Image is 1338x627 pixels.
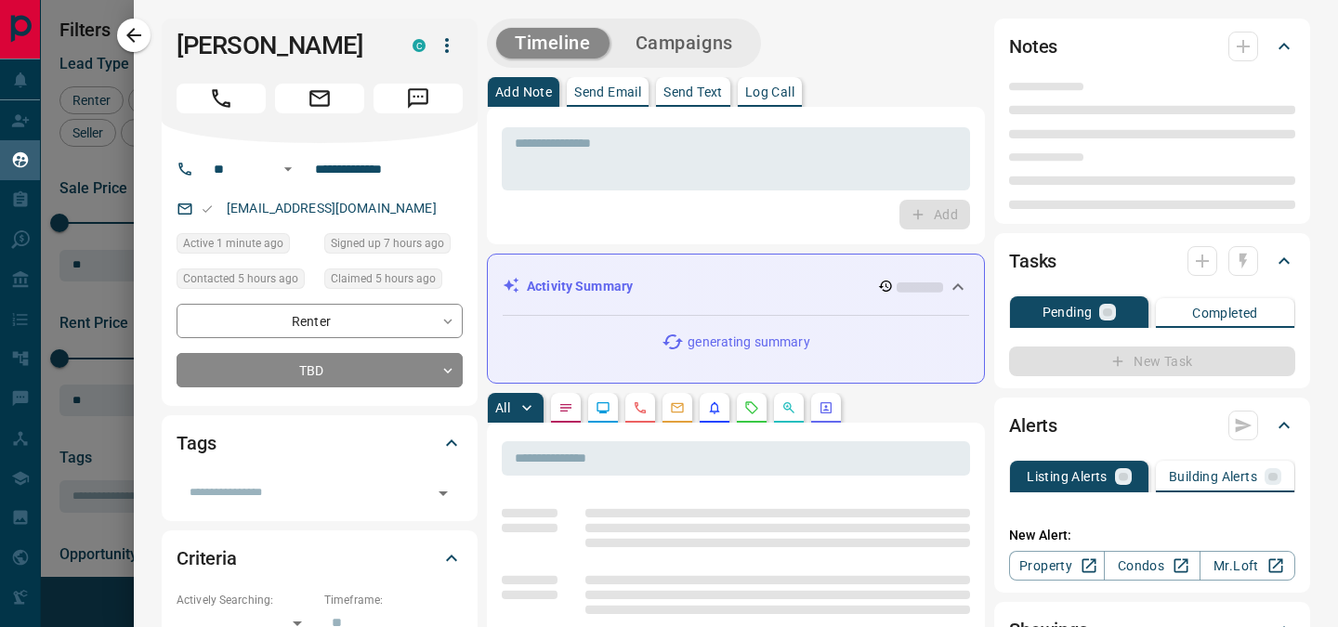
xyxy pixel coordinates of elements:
svg: Notes [558,400,573,415]
p: Send Email [574,85,641,98]
p: Completed [1192,307,1258,320]
h2: Tasks [1009,246,1056,276]
div: Sun Aug 17 2025 [177,268,315,294]
svg: Opportunities [781,400,796,415]
div: Sun Aug 17 2025 [324,268,463,294]
span: Message [374,84,463,113]
div: condos.ca [413,39,426,52]
a: Mr.Loft [1200,551,1295,581]
span: Claimed 5 hours ago [331,269,436,288]
p: Listing Alerts [1027,470,1108,483]
p: Building Alerts [1169,470,1257,483]
svg: Calls [633,400,648,415]
div: Notes [1009,24,1295,69]
a: Property [1009,551,1105,581]
div: Renter [177,304,463,338]
button: Open [430,480,456,506]
span: Signed up 7 hours ago [331,234,444,253]
p: Timeframe: [324,592,463,608]
div: Tags [177,421,463,465]
span: Contacted 5 hours ago [183,269,298,288]
div: TBD [177,353,463,387]
svg: Requests [744,400,759,415]
span: Call [177,84,266,113]
svg: Email Valid [201,202,214,216]
svg: Emails [670,400,685,415]
button: Campaigns [617,28,752,59]
div: Sun Aug 17 2025 [177,233,315,259]
p: Log Call [745,85,794,98]
p: Activity Summary [527,277,633,296]
h2: Notes [1009,32,1057,61]
h2: Criteria [177,543,237,573]
p: Pending [1043,306,1093,319]
div: Sun Aug 17 2025 [324,233,463,259]
span: Email [275,84,364,113]
span: Active 1 minute ago [183,234,283,253]
svg: Agent Actions [819,400,833,415]
a: [EMAIL_ADDRESS][DOMAIN_NAME] [227,201,437,216]
p: Send Text [663,85,723,98]
button: Timeline [496,28,610,59]
h2: Alerts [1009,411,1057,440]
a: Condos [1104,551,1200,581]
svg: Listing Alerts [707,400,722,415]
div: Criteria [177,536,463,581]
p: Add Note [495,85,552,98]
div: Tasks [1009,239,1295,283]
h2: Tags [177,428,216,458]
p: Actively Searching: [177,592,315,608]
p: generating summary [688,333,809,352]
div: Activity Summary [503,269,969,304]
p: All [495,401,510,414]
svg: Lead Browsing Activity [596,400,610,415]
h1: [PERSON_NAME] [177,31,385,60]
div: Alerts [1009,403,1295,448]
button: Open [277,158,299,180]
p: New Alert: [1009,526,1295,545]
